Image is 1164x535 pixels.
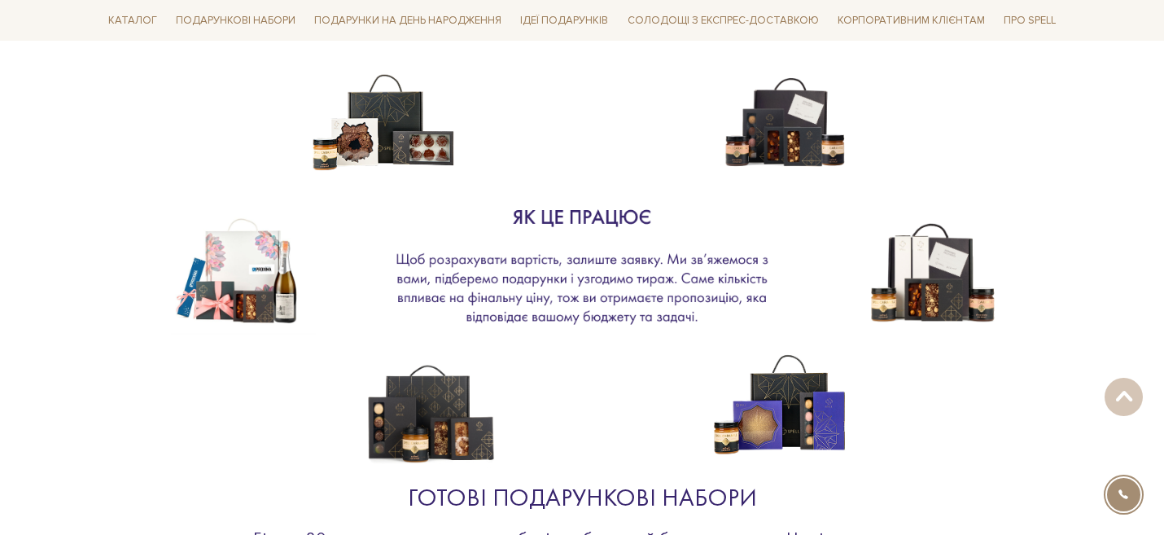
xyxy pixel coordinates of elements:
a: Про Spell [997,8,1062,33]
a: Солодощі з експрес-доставкою [621,7,825,34]
a: Подарунки на День народження [308,8,508,33]
a: Корпоративним клієнтам [831,8,991,33]
a: Каталог [102,8,164,33]
a: Подарункові набори [169,8,302,33]
div: Готові подарункові набори [208,482,956,514]
a: Ідеї подарунків [514,8,615,33]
